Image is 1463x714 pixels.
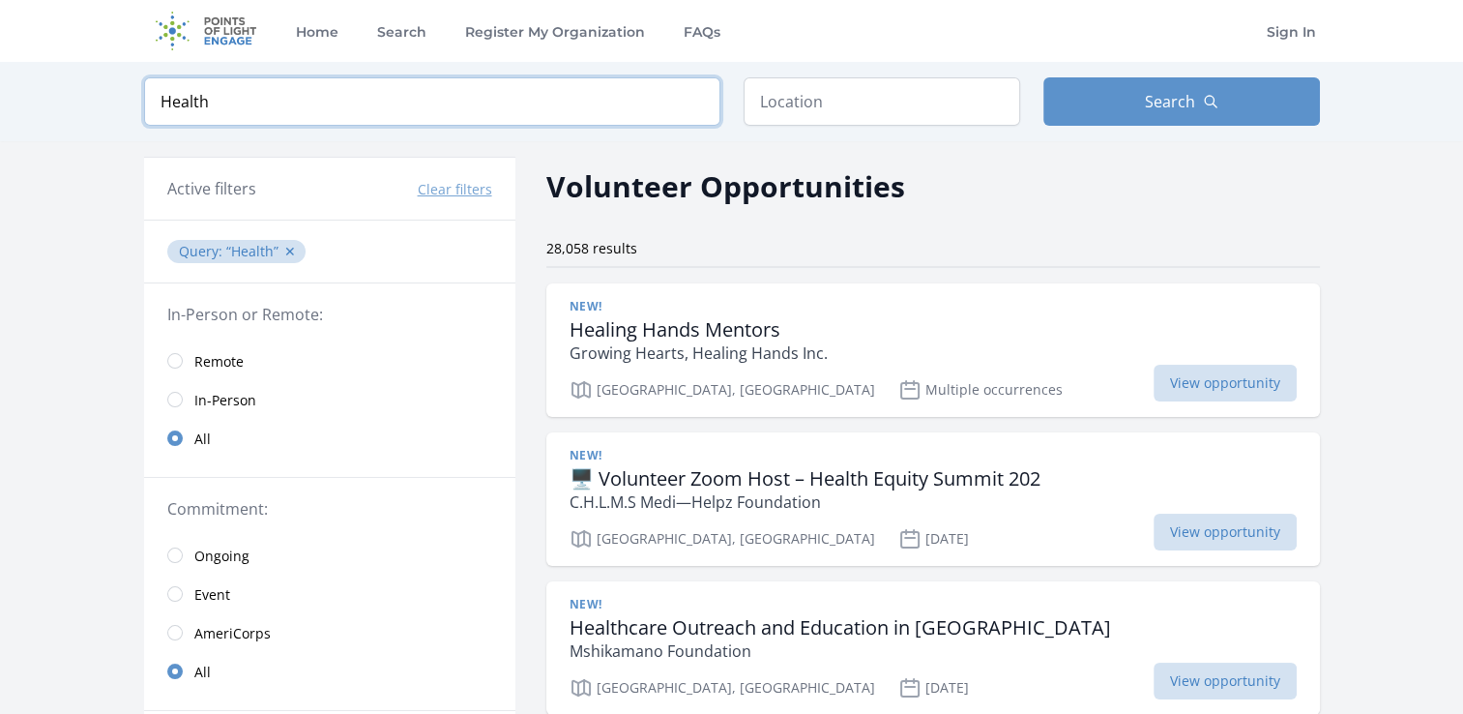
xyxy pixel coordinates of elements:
[144,380,515,419] a: In-Person
[167,303,492,326] legend: In-Person or Remote:
[546,283,1320,417] a: New! Healing Hands Mentors Growing Hearts, Healing Hands Inc. [GEOGRAPHIC_DATA], [GEOGRAPHIC_DATA...
[167,177,256,200] h3: Active filters
[1154,365,1297,402] span: View opportunity
[570,299,602,314] span: New!
[144,419,515,458] a: All
[194,624,271,643] span: AmeriCorps
[570,491,1040,514] p: C.H.L.M.S Medi—Helpz Foundation
[1043,77,1320,126] button: Search
[144,613,515,652] a: AmeriCorps
[144,536,515,575] a: Ongoing
[546,239,637,257] span: 28,058 results
[179,242,226,260] span: Query :
[570,378,875,402] p: [GEOGRAPHIC_DATA], [GEOGRAPHIC_DATA]
[898,676,969,699] p: [DATE]
[144,652,515,691] a: All
[1154,663,1297,699] span: View opportunity
[226,242,278,260] q: Health
[194,391,256,410] span: In-Person
[570,342,828,365] p: Growing Hearts, Healing Hands Inc.
[570,467,1040,491] h3: 🖥️ Volunteer Zoom Host – Health Equity Summit 202
[546,164,905,208] h2: Volunteer Opportunities
[570,527,875,550] p: [GEOGRAPHIC_DATA], [GEOGRAPHIC_DATA]
[194,663,211,682] span: All
[284,242,296,261] button: ✕
[570,318,828,342] h3: Healing Hands Mentors
[167,497,492,521] legend: Commitment:
[570,448,602,463] span: New!
[144,342,515,380] a: Remote
[570,676,875,699] p: [GEOGRAPHIC_DATA], [GEOGRAPHIC_DATA]
[144,575,515,613] a: Event
[144,77,720,126] input: Keyword
[418,180,492,199] button: Clear filters
[570,640,1111,663] p: Mshikamano Foundation
[1154,514,1297,550] span: View opportunity
[546,432,1320,566] a: New! 🖥️ Volunteer Zoom Host – Health Equity Summit 202 C.H.L.M.S Medi—Helpz Foundation [GEOGRAPHI...
[194,547,249,566] span: Ongoing
[898,527,969,550] p: [DATE]
[194,585,230,605] span: Event
[194,430,211,449] span: All
[1145,90,1195,113] span: Search
[744,77,1020,126] input: Location
[898,378,1063,402] p: Multiple occurrences
[194,352,244,372] span: Remote
[570,597,602,612] span: New!
[570,616,1111,640] h3: Healthcare Outreach and Education in [GEOGRAPHIC_DATA]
